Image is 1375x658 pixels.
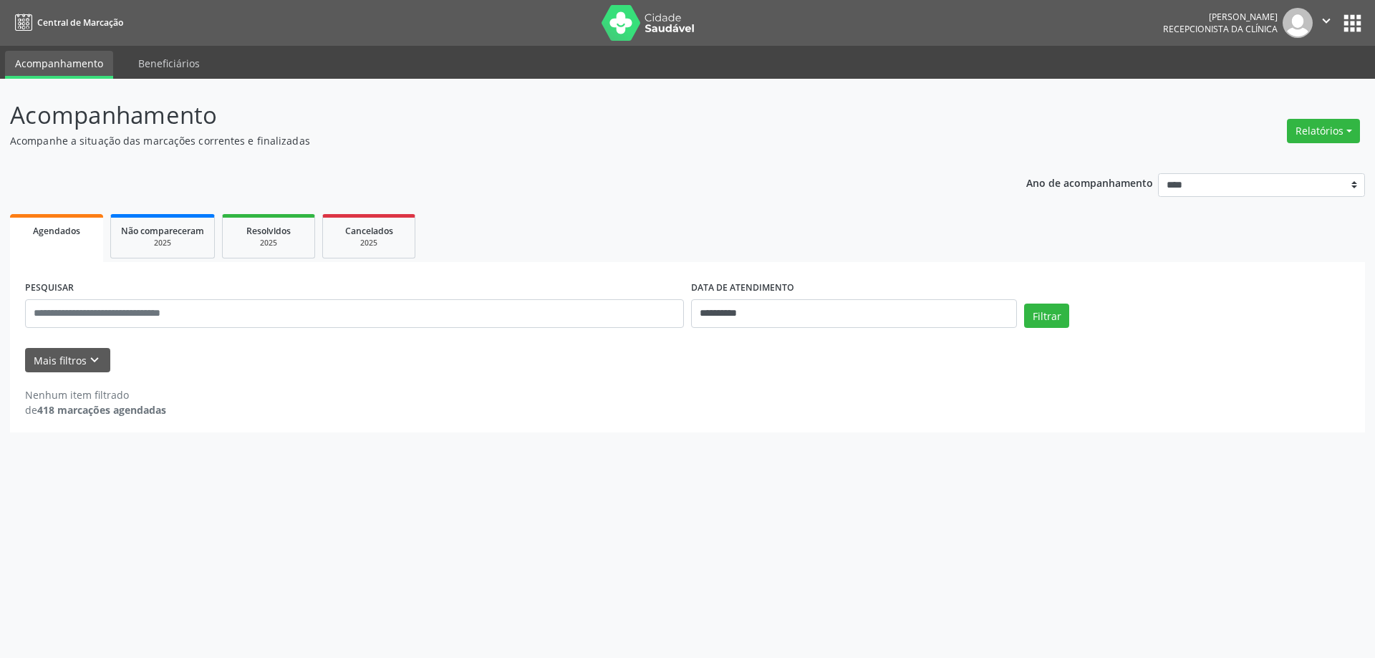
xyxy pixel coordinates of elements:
a: Central de Marcação [10,11,123,34]
button: Mais filtroskeyboard_arrow_down [25,348,110,373]
div: de [25,402,166,417]
a: Acompanhamento [5,51,113,79]
div: 2025 [233,238,304,248]
span: Resolvidos [246,225,291,237]
span: Cancelados [345,225,393,237]
div: 2025 [121,238,204,248]
a: Beneficiários [128,51,210,76]
div: 2025 [333,238,405,248]
label: DATA DE ATENDIMENTO [691,277,794,299]
label: PESQUISAR [25,277,74,299]
i:  [1318,13,1334,29]
span: Não compareceram [121,225,204,237]
div: [PERSON_NAME] [1163,11,1278,23]
span: Recepcionista da clínica [1163,23,1278,35]
span: Central de Marcação [37,16,123,29]
button:  [1313,8,1340,38]
span: Agendados [33,225,80,237]
p: Acompanhe a situação das marcações correntes e finalizadas [10,133,958,148]
button: Filtrar [1024,304,1069,328]
button: Relatórios [1287,119,1360,143]
img: img [1283,8,1313,38]
strong: 418 marcações agendadas [37,403,166,417]
p: Acompanhamento [10,97,958,133]
div: Nenhum item filtrado [25,387,166,402]
i: keyboard_arrow_down [87,352,102,368]
p: Ano de acompanhamento [1026,173,1153,191]
button: apps [1340,11,1365,36]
